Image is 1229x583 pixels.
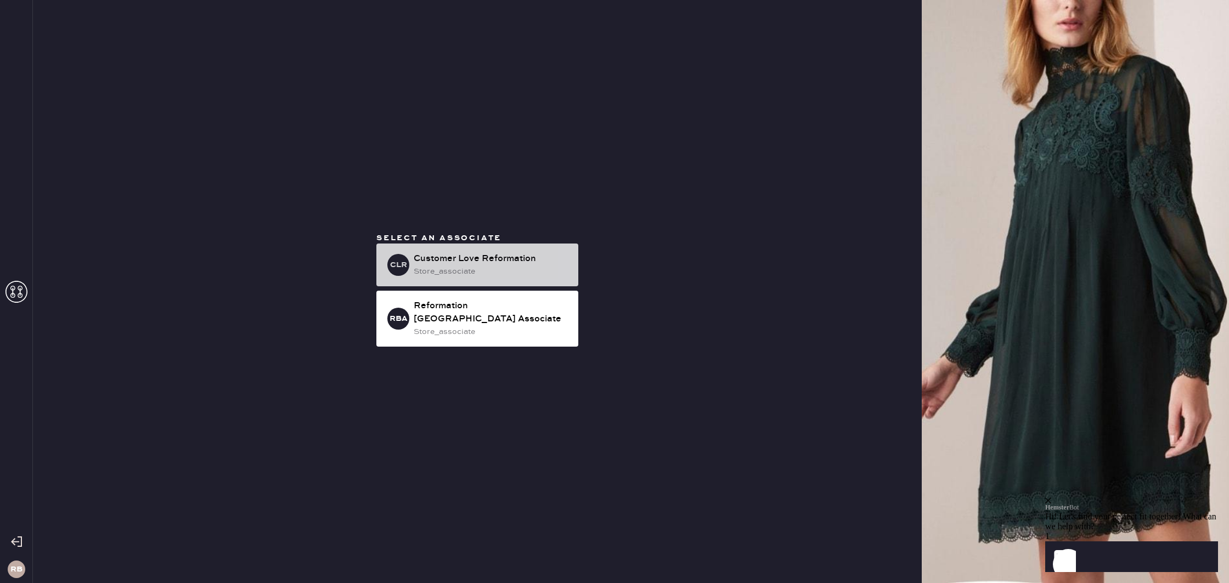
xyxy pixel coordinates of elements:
div: store_associate [414,326,570,338]
div: Reformation [GEOGRAPHIC_DATA] Associate [414,299,570,326]
h3: RB [10,565,22,573]
h3: RBA [390,315,408,322]
span: Select an associate [376,233,501,243]
h3: CLR [390,261,407,269]
div: Customer Love Reformation [414,252,570,265]
div: store_associate [414,265,570,278]
iframe: Front Chat [1045,431,1226,581]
